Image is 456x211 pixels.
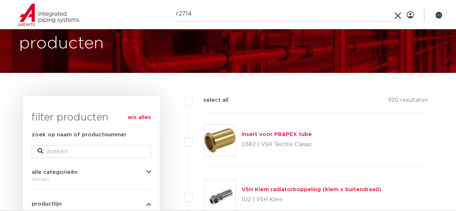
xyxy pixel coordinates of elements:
[32,170,78,175] span: alle categorieën
[242,139,313,150] p: 0382 | VSH Tectite Classic
[32,201,62,207] span: productlijn
[204,180,235,211] img: Thumbnail for VSH Klem radiatorkoppeling (klem x buitendraad)
[204,125,235,156] img: Thumbnail for Insert voor PB&PEX tube
[192,96,229,105] label: select all
[19,32,104,55] h1: producten
[176,7,403,21] input: zoeken...
[32,201,151,207] button: productlijn
[242,132,312,137] a: Insert voor PB&PEX tube
[242,187,381,192] a: VSH Klem radiatorkoppeling (klem x buitendraad)
[32,175,151,184] div: fittingen
[32,110,151,125] h3: filter producten
[32,170,151,175] button: alle categorieën
[32,131,127,139] label: zoek op naam of productnummer
[32,145,151,158] input: zoeken
[242,194,381,206] p: 102 | VSH Klem
[128,113,151,122] a: wis alles
[388,96,428,107] p: 920 resultaten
